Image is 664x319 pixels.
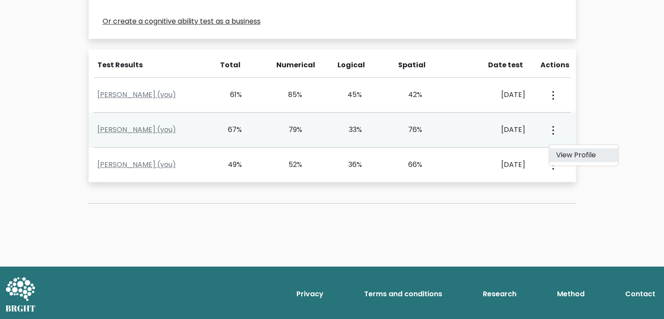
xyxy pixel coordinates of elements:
a: Privacy [293,285,327,303]
a: Method [554,285,588,303]
a: [PERSON_NAME] (you) [97,125,176,135]
div: [DATE] [458,159,525,170]
div: 42% [397,90,422,100]
div: 52% [277,159,302,170]
div: 66% [397,159,422,170]
div: 33% [337,125,362,135]
div: Actions [540,60,571,70]
div: [DATE] [458,90,525,100]
div: 49% [217,159,242,170]
div: Logical [337,60,363,70]
a: Contact [622,285,659,303]
div: 67% [217,125,242,135]
a: Terms and conditions [361,285,446,303]
div: Numerical [276,60,302,70]
div: Test Results [97,60,205,70]
a: Or create a cognitive ability test as a business [103,16,261,27]
div: 85% [277,90,302,100]
div: Total [216,60,241,70]
div: 36% [337,159,362,170]
a: View Profile [549,148,618,162]
div: 79% [277,125,302,135]
a: [PERSON_NAME] (you) [97,90,176,100]
div: [DATE] [458,125,525,135]
div: Spatial [398,60,423,70]
div: 45% [337,90,362,100]
a: [PERSON_NAME] (you) [97,159,176,170]
div: 76% [397,125,422,135]
a: Research [479,285,520,303]
div: 61% [217,90,242,100]
div: Date test [459,60,530,70]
